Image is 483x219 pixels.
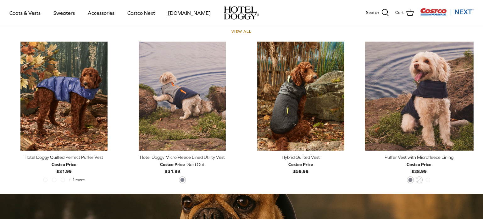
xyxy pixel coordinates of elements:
[231,29,252,34] a: View all
[122,2,161,24] a: Costco Next
[128,154,237,161] div: Hotel Doggy Micro Fleece Lined Utility Vest
[366,9,389,17] a: Search
[128,154,237,175] a: Hotel Doggy Micro Fleece Lined Utility Vest Costco Price$31.99 Sold Out
[288,161,313,174] b: $59.99
[52,161,76,174] b: $31.99
[160,161,185,168] div: Costco Price
[4,2,46,24] a: Coats & Vests
[82,2,120,24] a: Accessories
[9,154,119,161] div: Hotel Doggy Quilted Perfect Puffer Vest
[407,161,431,168] div: Costco Price
[407,161,431,174] b: $28.99
[246,42,355,151] a: Hybrid Quilted Vest
[160,161,185,174] b: $31.99
[48,2,80,24] a: Sweaters
[9,154,119,175] a: Hotel Doggy Quilted Perfect Puffer Vest Costco Price$31.99
[224,6,259,20] img: hoteldoggycom
[420,12,474,17] a: Visit Costco Next
[288,161,313,168] div: Costco Price
[9,42,119,151] a: Hotel Doggy Quilted Perfect Puffer Vest
[365,42,474,151] a: Puffer Vest with Microfleece Lining
[420,8,474,16] img: Costco Next
[128,42,237,151] a: Hotel Doggy Micro Fleece Lined Utility Vest
[162,2,216,24] a: [DOMAIN_NAME]
[395,9,414,17] a: Cart
[365,154,474,161] div: Puffer Vest with Microfleece Lining
[366,9,379,16] span: Search
[187,161,204,168] span: Sold Out
[224,6,259,20] a: hoteldoggy.com hoteldoggycom
[69,178,85,182] span: + 1 more
[246,154,355,175] a: Hybrid Quilted Vest Costco Price$59.99
[52,161,76,168] div: Costco Price
[246,154,355,161] div: Hybrid Quilted Vest
[365,154,474,175] a: Puffer Vest with Microfleece Lining Costco Price$28.99
[395,9,404,16] span: Cart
